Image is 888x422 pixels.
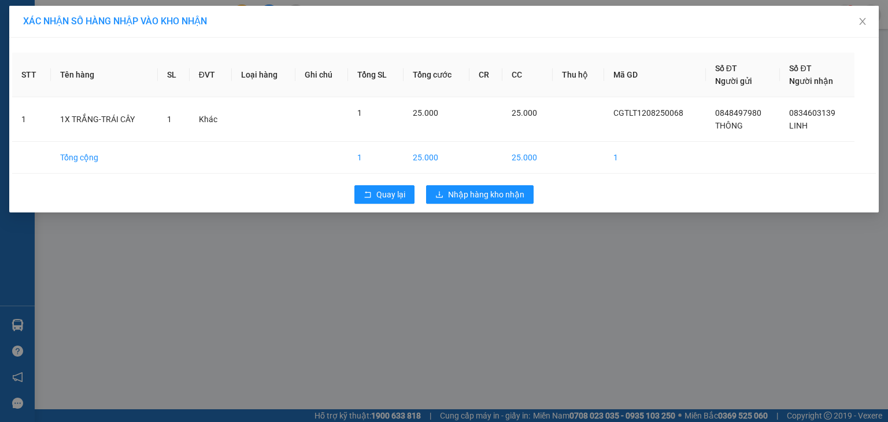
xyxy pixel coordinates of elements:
th: ĐVT [190,53,232,97]
span: Số ĐT [789,64,811,73]
span: 0848497980 [715,108,761,118]
th: Tên hàng [51,53,158,97]
th: CC [502,53,553,97]
span: 1 [357,108,362,118]
th: Thu hộ [553,53,604,97]
span: Người nhận [789,76,833,86]
span: 1 [167,115,172,124]
span: THÔNG [715,121,743,130]
th: Loại hàng [232,53,295,97]
span: download [435,190,443,200]
span: 0834603139 [789,108,835,118]
td: 1 [348,142,403,174]
span: Số ĐT [715,64,737,73]
span: close [858,17,867,26]
th: SL [158,53,190,97]
td: Khác [190,97,232,142]
span: rollback [364,190,372,200]
td: 1 [12,97,51,142]
td: Tổng cộng [51,142,158,174]
th: Tổng SL [348,53,403,97]
button: rollbackQuay lại [354,185,415,204]
td: 1 [604,142,706,174]
td: 25.000 [502,142,553,174]
span: XÁC NHẬN SỐ HÀNG NHẬP VÀO KHO NHẬN [23,16,207,27]
span: CGTLT1208250068 [613,108,683,118]
span: LINH [789,121,808,130]
th: Ghi chú [295,53,349,97]
button: downloadNhập hàng kho nhận [426,185,534,204]
td: 25.000 [404,142,469,174]
span: Nhập hàng kho nhận [448,188,524,201]
span: 25.000 [413,108,438,118]
span: Người gửi [715,76,752,86]
th: CR [469,53,502,97]
th: STT [12,53,51,97]
th: Tổng cước [404,53,469,97]
span: Quay lại [376,188,405,201]
span: 25.000 [512,108,537,118]
th: Mã GD [604,53,706,97]
td: 1X TRẮNG-TRÁI CÂY [51,97,158,142]
button: Close [846,6,879,38]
